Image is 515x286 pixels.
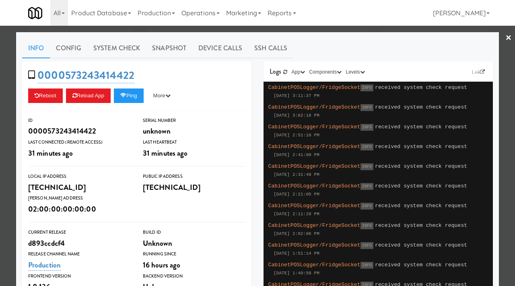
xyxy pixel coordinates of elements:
[360,104,373,111] span: INFO
[360,124,373,131] span: INFO
[143,117,245,125] div: Serial Number
[37,68,134,83] a: 0000573243414422
[274,113,319,118] span: [DATE] 3:02:18 PM
[375,144,467,150] span: received system check request
[22,38,50,58] a: Info
[268,144,360,150] span: CabinetPOSLogger/FridgeSocket
[360,144,373,150] span: INFO
[360,84,373,91] span: INFO
[28,6,42,20] img: Micromart
[274,172,319,177] span: [DATE] 2:31:48 PM
[66,88,111,103] button: Reload App
[268,203,360,209] span: CabinetPOSLogger/FridgeSocket
[28,88,63,103] button: Reboot
[28,138,131,146] div: Last Connected (Remote Access)
[375,183,467,189] span: received system check request
[28,181,131,194] div: [TECHNICAL_ID]
[505,26,512,51] a: ×
[268,163,360,169] span: CabinetPOSLogger/FridgeSocket
[28,259,61,271] a: Production
[375,84,467,91] span: received system check request
[143,181,245,194] div: [TECHNICAL_ID]
[28,237,131,250] div: d893ccdcf4
[307,68,344,76] button: Components
[270,67,281,76] span: Logs
[143,250,245,258] div: Running Since
[360,203,373,210] span: INFO
[143,138,245,146] div: Last Heartbeat
[143,237,245,250] div: Unknown
[268,104,360,110] span: CabinetPOSLogger/FridgeSocket
[248,38,293,58] a: SSH Calls
[268,242,360,248] span: CabinetPOSLogger/FridgeSocket
[28,173,131,181] div: Local IP Address
[87,38,146,58] a: System Check
[28,148,73,158] span: 31 minutes ago
[470,68,487,76] a: Link
[274,271,319,276] span: [DATE] 1:40:59 PM
[360,262,373,269] span: INFO
[268,84,360,91] span: CabinetPOSLogger/FridgeSocket
[50,38,87,58] a: Config
[375,222,467,228] span: received system check request
[28,228,131,237] div: Current Release
[360,222,373,229] span: INFO
[28,124,131,138] div: 0000573243414422
[375,203,467,209] span: received system check request
[360,183,373,190] span: INFO
[147,88,177,103] button: More
[268,222,360,228] span: CabinetPOSLogger/FridgeSocket
[274,152,319,157] span: [DATE] 2:41:09 PM
[274,192,319,197] span: [DATE] 2:21:05 PM
[344,68,367,76] button: Levels
[28,194,131,202] div: [PERSON_NAME] Address
[274,231,319,236] span: [DATE] 2:02:06 PM
[28,117,131,125] div: ID
[268,262,360,268] span: CabinetPOSLogger/FridgeSocket
[375,104,467,110] span: received system check request
[143,148,187,158] span: 31 minutes ago
[375,124,467,130] span: received system check request
[375,163,467,169] span: received system check request
[28,202,131,216] div: 02:00:00:00:00:00
[28,250,131,258] div: Release Channel Name
[146,38,192,58] a: Snapshot
[274,212,319,216] span: [DATE] 2:11:29 PM
[375,242,467,248] span: received system check request
[274,251,319,256] span: [DATE] 1:51:14 PM
[375,262,467,268] span: received system check request
[268,124,360,130] span: CabinetPOSLogger/FridgeSocket
[360,242,373,249] span: INFO
[143,272,245,280] div: Backend Version
[274,133,319,138] span: [DATE] 2:51:18 PM
[268,183,360,189] span: CabinetPOSLogger/FridgeSocket
[28,272,131,280] div: Frontend Version
[143,228,245,237] div: Build Id
[143,124,245,138] div: unknown
[192,38,248,58] a: Device Calls
[143,173,245,181] div: Public IP Address
[290,68,307,76] button: App
[360,163,373,170] span: INFO
[143,259,180,270] span: 16 hours ago
[114,88,144,103] button: Ping
[274,93,319,98] span: [DATE] 3:11:37 PM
